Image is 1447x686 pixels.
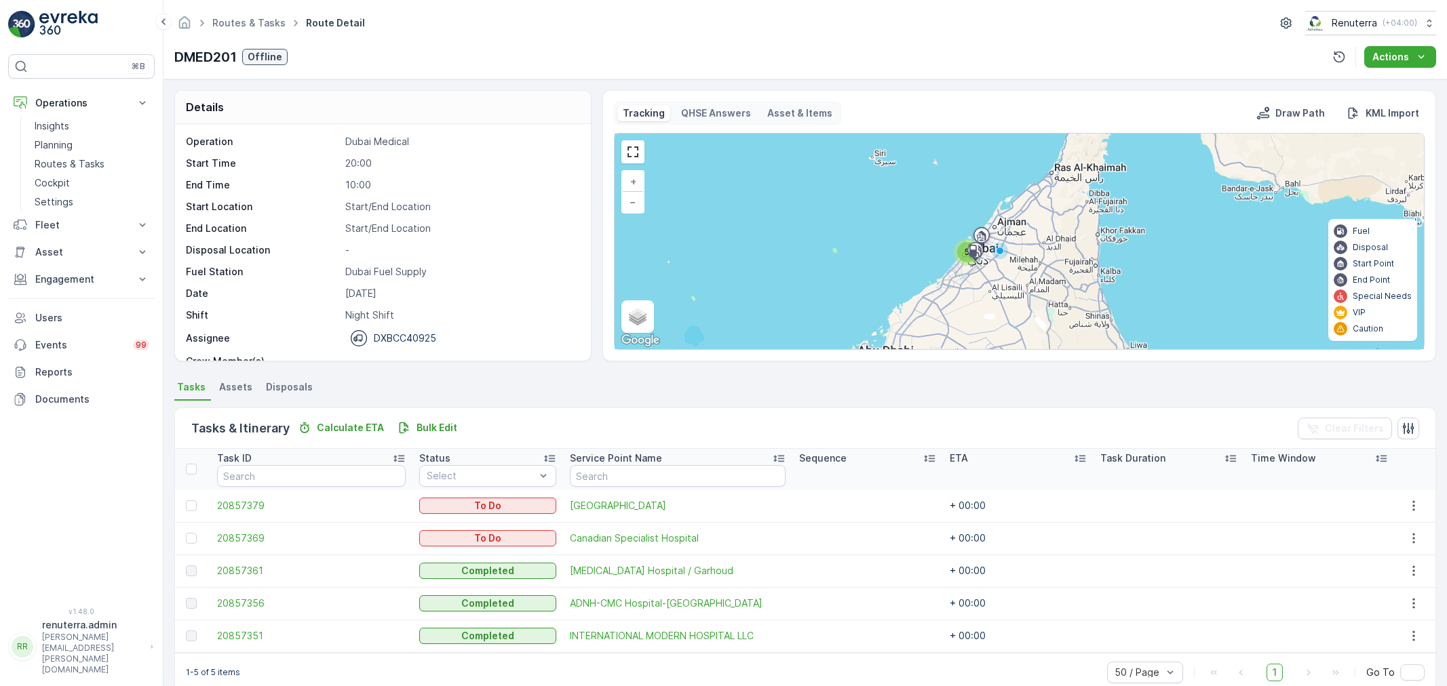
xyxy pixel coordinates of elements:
p: renuterra.admin [42,618,144,632]
input: Search [570,465,786,487]
p: Start Time [186,157,340,170]
div: RR [12,636,33,658]
p: Settings [35,195,73,209]
p: Cockpit [35,176,70,190]
div: 5 [954,239,981,266]
a: Zoom In [623,171,643,192]
a: Users [8,304,155,331]
p: 99 [136,340,147,350]
td: + 00:00 [943,522,1094,554]
td: + 00:00 [943,620,1094,652]
a: HMS Hospital / Garhoud [570,564,786,578]
p: Start Point [1353,258,1394,269]
div: Toggle Row Selected [186,565,197,576]
a: 20857379 [217,499,406,512]
p: Engagement [35,273,128,286]
button: Clear Filters [1298,418,1392,439]
span: 20857356 [217,597,406,610]
p: Shift [186,308,340,322]
p: Planning [35,138,73,152]
p: Task ID [217,451,252,465]
p: - [345,355,577,368]
p: Actions [1372,50,1409,64]
p: Date [186,287,340,300]
span: [GEOGRAPHIC_DATA] [570,499,786,512]
button: Draw Path [1251,105,1330,121]
p: Fuel [1353,226,1370,237]
button: Bulk Edit [392,420,463,436]
p: Reports [35,365,149,379]
p: Calculate ETA [317,421,384,435]
a: Layers [623,302,653,331]
button: Renuterra(+04:00) [1305,11,1436,35]
a: Homepage [177,20,192,32]
p: Caution [1353,323,1383,334]
a: 20857361 [217,564,406,578]
p: Dubai Fuel Supply [345,265,577,279]
a: Planning [29,136,155,155]
a: ADNH-CMC Hospital-Jadaf [570,597,786,610]
p: Bulk Edit [417,421,457,435]
span: 20857369 [217,531,406,545]
p: Service Point Name [570,451,662,465]
a: Cockpit [29,174,155,193]
p: - [345,243,577,257]
a: Routes & Tasks [212,17,286,28]
span: 1 [1267,664,1283,681]
p: Start/End Location [345,222,577,235]
div: Toggle Row Selected [186,500,197,511]
div: Toggle Row Selected [186,533,197,544]
button: KML Import [1341,105,1425,121]
span: − [630,196,636,207]
p: Fuel Station [186,265,340,279]
img: Screenshot_2024-07-26_at_13.33.01.png [1305,16,1326,31]
p: Renuterra [1332,16,1377,30]
a: Canadian Specialist Hospital [570,531,786,545]
button: Fleet [8,211,155,239]
a: Settings [29,193,155,211]
p: Task Duration [1100,451,1165,465]
p: Insights [35,119,69,133]
button: Actions [1364,46,1436,68]
p: Tracking [623,106,665,120]
p: Users [35,311,149,325]
p: Night Shift [345,308,577,322]
a: Documents [8,386,155,413]
a: INTERNATIONAL MODERN HOSPITAL LLC [570,629,786,643]
input: Search [217,465,406,487]
td: + 00:00 [943,587,1094,620]
p: Time Window [1251,451,1316,465]
p: Special Needs [1353,291,1412,302]
button: Completed [419,595,556,611]
div: 0 [615,134,1424,349]
img: logo_light-DOdMpM7g.png [39,11,98,38]
p: Assignee [186,331,230,345]
span: Tasks [177,380,206,394]
p: End Point [1353,275,1390,285]
p: Routes & Tasks [35,157,104,171]
p: Sequence [799,451,847,465]
button: Completed [419,563,556,579]
p: ⌘B [132,61,145,72]
p: Completed [461,564,514,578]
span: [MEDICAL_DATA] Hospital / Garhoud [570,564,786,578]
p: Fleet [35,218,128,232]
p: Start Location [186,200,340,214]
p: Documents [35,392,149,406]
p: Disposal Location [186,243,340,257]
p: Operations [35,96,128,110]
button: RRrenuterra.admin[PERSON_NAME][EMAIL_ADDRESS][PERSON_NAME][DOMAIN_NAME] [8,618,155,675]
button: Completed [419,628,556,644]
td: + 00:00 [943,489,1094,522]
p: Offline [248,50,282,64]
span: + [630,176,636,187]
button: Asset [8,239,155,266]
p: Disposal [1353,242,1388,253]
td: + 00:00 [943,554,1094,587]
a: 20857351 [217,629,406,643]
p: 1-5 of 5 items [186,667,240,678]
span: Assets [219,380,252,394]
